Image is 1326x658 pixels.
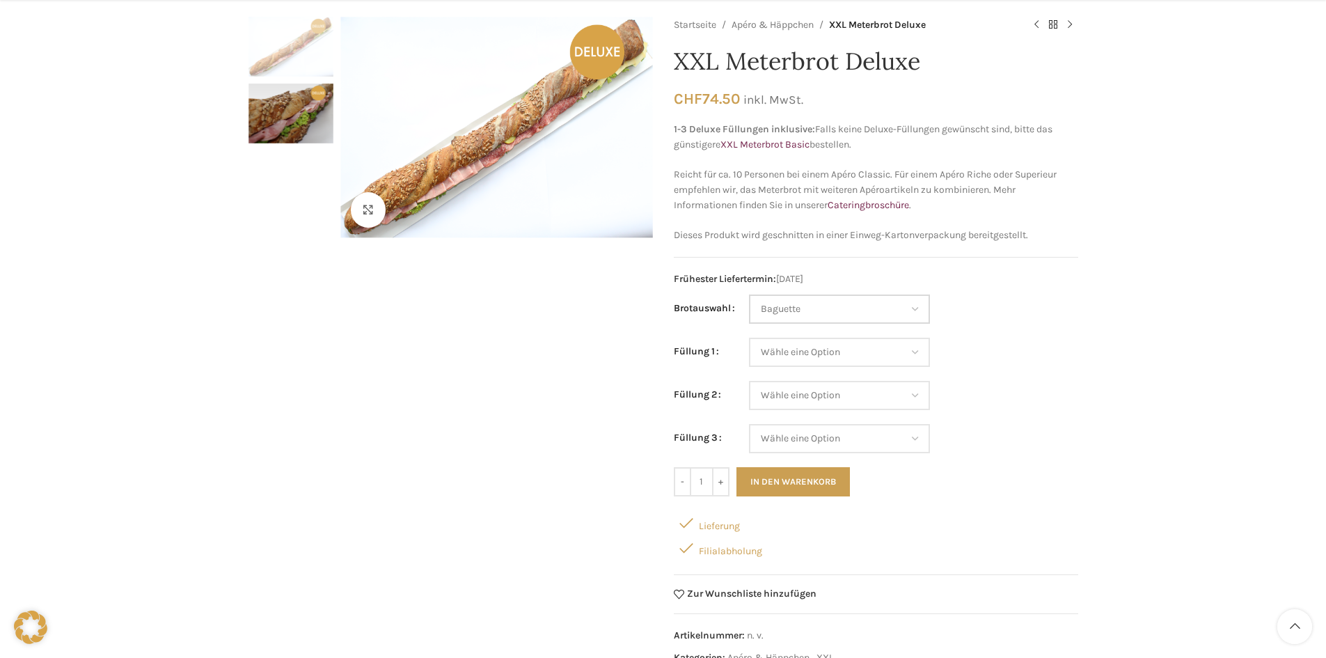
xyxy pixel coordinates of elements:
input: Produktmenge [691,467,712,496]
label: Füllung 3 [674,430,722,446]
p: Falls keine Deluxe-Füllungen gewünscht sind, bitte das günstigere bestellen. [674,122,1078,153]
div: Lieferung [674,510,1078,535]
input: - [674,467,691,496]
p: Dieses Produkt wird geschnitten in einer Einweg-Kartonverpackung bereitgestellt. [674,228,1078,243]
button: In den Warenkorb [736,467,850,496]
div: 1 / 2 [337,17,656,238]
input: + [712,467,729,496]
div: Filialabholung [674,535,1078,561]
span: XXL Meterbrot Deluxe [829,17,926,33]
a: Zur Wunschliste hinzufügen [674,589,817,600]
a: Apéro & Häppchen [732,17,814,33]
label: Füllung 1 [674,344,719,359]
label: Brotauswahl [674,301,735,316]
span: Frühester Liefertermin: [674,273,776,285]
span: Artikelnummer: [674,629,745,641]
p: Reicht für ca. 10 Personen bei einem Apéro Classic. Für einem Apéro Riche oder Superieur empfehle... [674,167,1078,214]
span: CHF [674,90,702,107]
span: [DATE] [674,272,1078,287]
div: 1 / 2 [248,17,333,84]
img: XXL Meterbrot Deluxe – Bild 2 [248,84,333,143]
h1: XXL Meterbrot Deluxe [674,47,1078,76]
a: Previous product [1028,17,1045,33]
bdi: 74.50 [674,90,740,107]
a: Next product [1061,17,1078,33]
small: inkl. MwSt. [743,93,803,107]
a: Cateringbroschüre [828,199,909,211]
span: n. v. [747,629,764,641]
nav: Breadcrumb [674,17,1014,33]
span: Zur Wunschliste hinzufügen [687,589,816,599]
a: Scroll to top button [1277,609,1312,644]
img: XXL Meterbrot Deluxe [248,17,333,77]
div: 2 / 2 [248,84,333,150]
a: XXL Meterbrot Basic [720,139,810,150]
strong: 1-3 Deluxe Füllungen inklusive: [674,123,815,135]
a: Startseite [674,17,716,33]
label: Füllung 2 [674,387,721,402]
